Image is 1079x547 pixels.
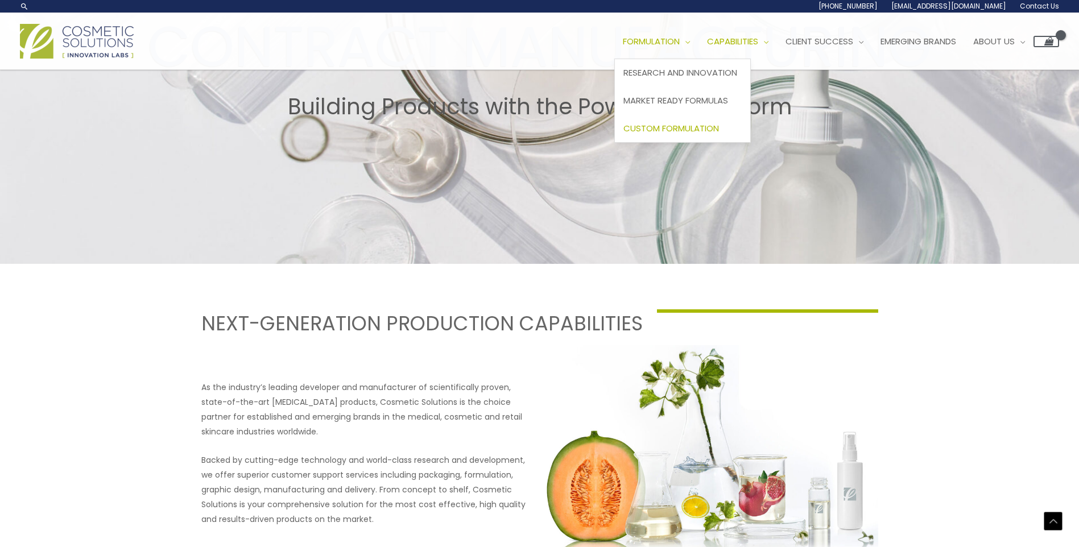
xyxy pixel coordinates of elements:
[880,35,956,47] span: Emerging Brands
[20,2,29,11] a: Search icon link
[623,94,728,106] span: Market Ready Formulas
[623,67,737,78] span: Research and Innovation
[872,24,965,59] a: Emerging Brands
[201,309,643,337] h1: NEXT-GENERATION PRODUCTION CAPABILITIES
[615,59,750,87] a: Research and Innovation
[698,24,777,59] a: Capabilities
[965,24,1033,59] a: About Us
[623,35,680,47] span: Formulation
[777,24,872,59] a: Client Success
[973,35,1015,47] span: About Us
[1033,36,1059,47] a: View Shopping Cart, empty
[615,114,750,142] a: Custom Formulation
[201,380,533,439] p: As the industry’s leading developer and manufacturer of scientifically proven, state-of-the-art [...
[891,1,1006,11] span: [EMAIL_ADDRESS][DOMAIN_NAME]
[786,35,853,47] span: Client Success
[1020,1,1059,11] span: Contact Us
[606,24,1059,59] nav: Site Navigation
[615,87,750,115] a: Market Ready Formulas
[201,453,533,527] p: Backed by cutting-edge technology and world-class research and development, we offer superior cus...
[614,24,698,59] a: Formulation
[818,1,878,11] span: [PHONE_NUMBER]
[11,13,1068,80] h2: CONTRACT MANUFACTURING
[623,122,719,134] span: Custom Formulation
[707,35,758,47] span: Capabilities
[20,24,134,59] img: Cosmetic Solutions Logo
[11,94,1068,120] h2: Building Products with the Power to Transform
